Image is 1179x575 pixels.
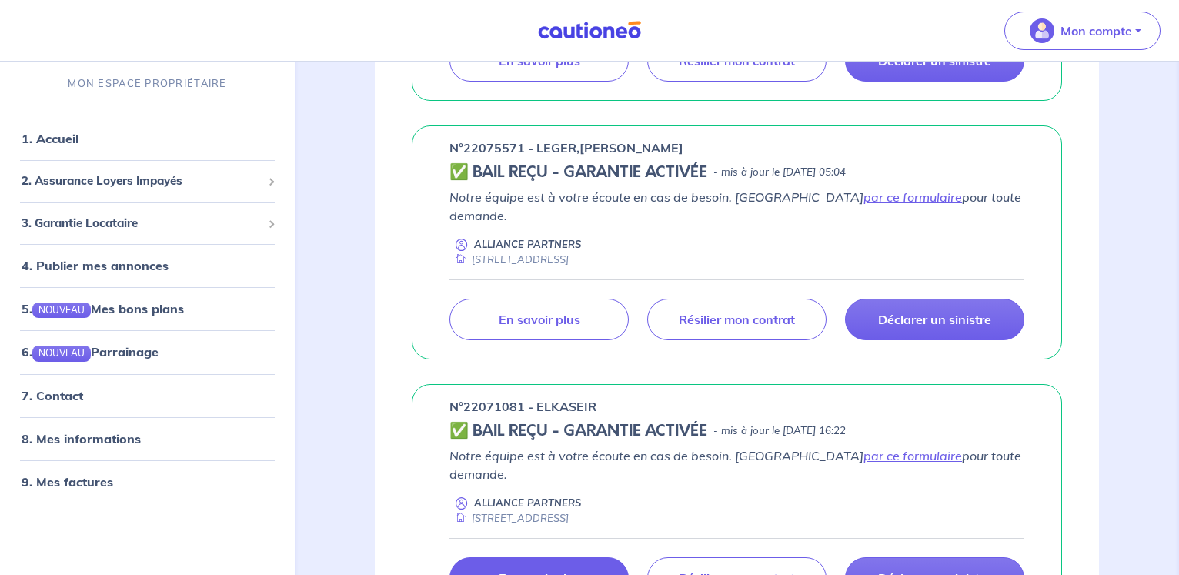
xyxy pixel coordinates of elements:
a: 9. Mes factures [22,473,113,489]
button: illu_account_valid_menu.svgMon compte [1004,12,1161,50]
a: Déclarer un sinistre [845,299,1024,340]
img: illu_account_valid_menu.svg [1030,18,1054,43]
div: 5.NOUVEAUMes bons plans [6,293,289,324]
p: MON ESPACE PROPRIÉTAIRE [68,76,226,91]
div: state: CONTRACT-VALIDATED, Context: ,MAYBE-CERTIFICATE,,LESSOR-DOCUMENTS,IS-ODEALIM [449,422,1024,440]
p: Déclarer un sinistre [878,312,991,327]
div: 3. Garantie Locataire [6,208,289,238]
a: 5.NOUVEAUMes bons plans [22,301,184,316]
div: 7. Contact [6,379,289,410]
h5: ✅ BAIL REÇU - GARANTIE ACTIVÉE [449,422,707,440]
p: - mis à jour le [DATE] 16:22 [713,423,846,439]
p: Notre équipe est à votre écoute en cas de besoin. [GEOGRAPHIC_DATA] pour toute demande. [449,446,1024,483]
div: [STREET_ADDRESS] [449,252,569,267]
a: par ce formulaire [863,189,962,205]
h5: ✅ BAIL REÇU - GARANTIE ACTIVÉE [449,163,707,182]
a: En savoir plus [449,299,629,340]
a: par ce formulaire [863,448,962,463]
a: 8. Mes informations [22,430,141,446]
a: 4. Publier mes annonces [22,258,169,273]
p: n°22075571 - LEGER,[PERSON_NAME] [449,139,683,157]
p: Résilier mon contrat [679,312,795,327]
p: Mon compte [1060,22,1132,40]
p: En savoir plus [499,312,580,327]
a: 7. Contact [22,387,83,403]
div: state: CONTRACT-VALIDATED, Context: ,MAYBE-CERTIFICATE,,LESSOR-DOCUMENTS,IS-ODEALIM [449,163,1024,182]
p: - mis à jour le [DATE] 05:04 [713,165,846,180]
p: ALLIANCE PARTNERS [474,237,581,252]
div: 1. Accueil [6,123,289,154]
div: 4. Publier mes annonces [6,250,289,281]
span: 2. Assurance Loyers Impayés [22,172,262,190]
div: 6.NOUVEAUParrainage [6,336,289,367]
p: n°22071081 - ELKASEIR [449,397,596,416]
p: Notre équipe est à votre écoute en cas de besoin. [GEOGRAPHIC_DATA] pour toute demande. [449,188,1024,225]
a: 1. Accueil [22,131,78,146]
img: Cautioneo [532,21,647,40]
a: Résilier mon contrat [647,299,827,340]
div: [STREET_ADDRESS] [449,511,569,526]
a: 6.NOUVEAUParrainage [22,344,159,359]
div: 2. Assurance Loyers Impayés [6,166,289,196]
span: 3. Garantie Locataire [22,214,262,232]
div: 9. Mes factures [6,466,289,496]
p: ALLIANCE PARTNERS [474,496,581,510]
div: 8. Mes informations [6,423,289,453]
